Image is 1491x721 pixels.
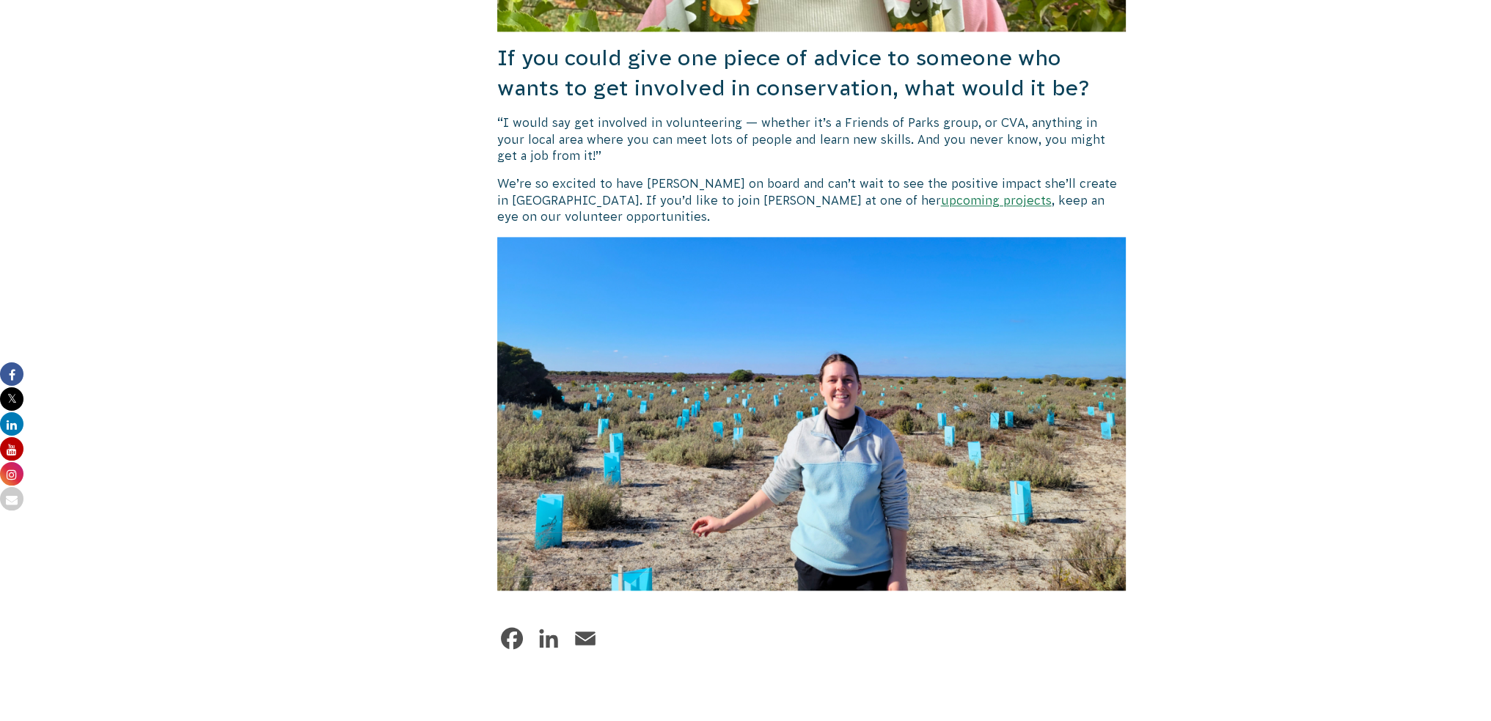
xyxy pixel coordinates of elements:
[497,623,527,653] a: Facebook
[497,175,1127,224] p: We’re so excited to have [PERSON_NAME] on board and can’t wait to see the positive impact she’ll ...
[497,43,1127,103] h3: If you could give one piece of advice to someone who wants to get involved in conservation, what ...
[571,623,600,653] a: Email
[941,194,1052,207] a: upcoming projects
[497,114,1127,164] p: “I would say get involved in volunteering — whether it’s a Friends of Parks group, or CVA, anythi...
[534,623,563,653] a: LinkedIn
